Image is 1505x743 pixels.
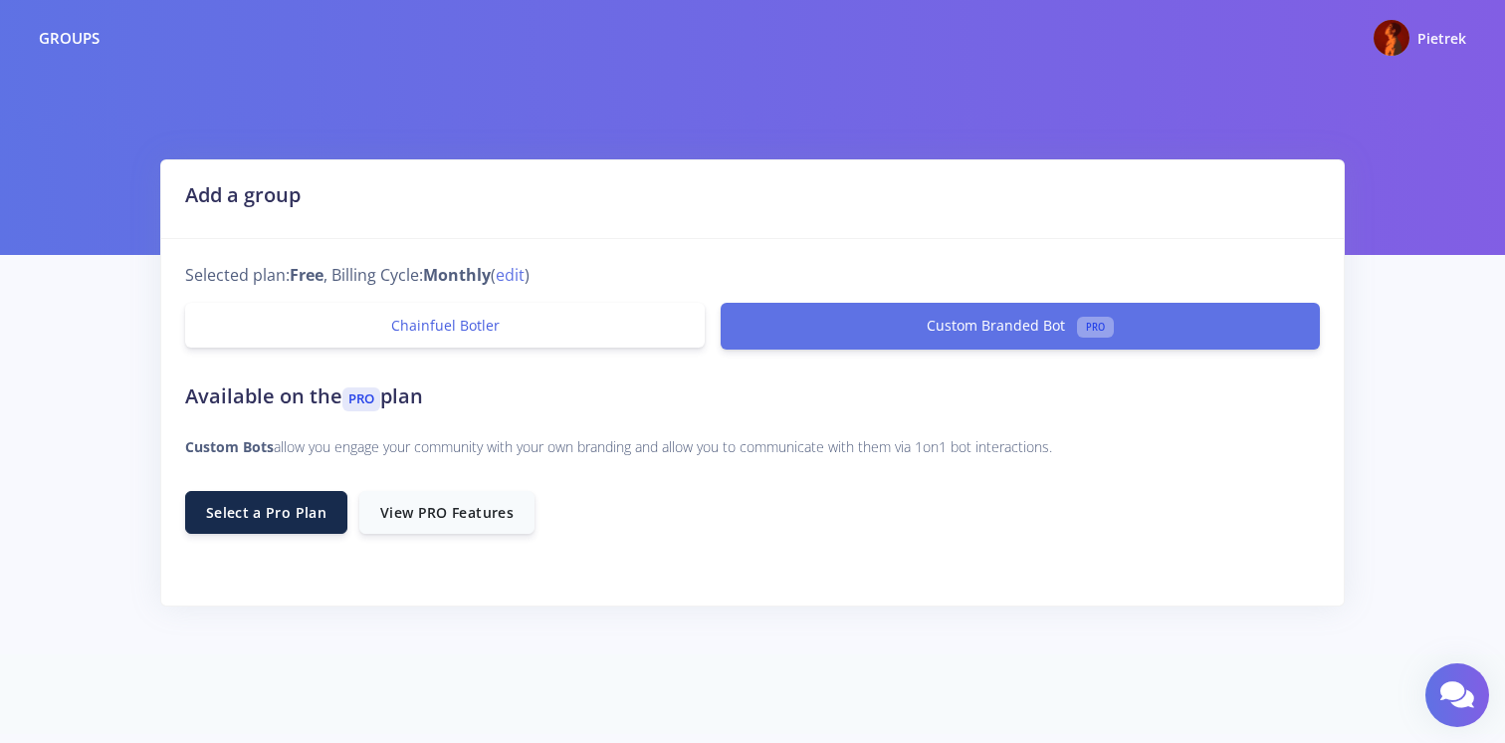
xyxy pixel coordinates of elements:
h2: Add a group [185,180,1320,210]
span: Pietrek [1417,29,1466,48]
a: @pxpxkptk Photo Pietrek [1358,16,1466,60]
a: edit [496,263,525,287]
span: Custom Branded Bot [927,316,1065,335]
div: Selected plan: , Billing Cycle: ( ) [170,263,1305,287]
p: allow you engage your community with your own branding and allow you to communicate with them via... [185,419,1320,475]
h2: Available on the plan [185,381,1320,411]
strong: Monthly [423,263,491,287]
a: Chainfuel Botler [185,303,705,348]
span: PRO [342,387,380,411]
strong: Free [290,263,323,287]
span: PRO [1077,317,1114,338]
a: Select a Pro Plan [185,491,347,534]
img: @pxpxkptk Photo [1374,20,1409,56]
div: Groups [39,27,100,50]
strong: Custom Bots [185,437,274,456]
a: View PRO Features [359,491,535,534]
